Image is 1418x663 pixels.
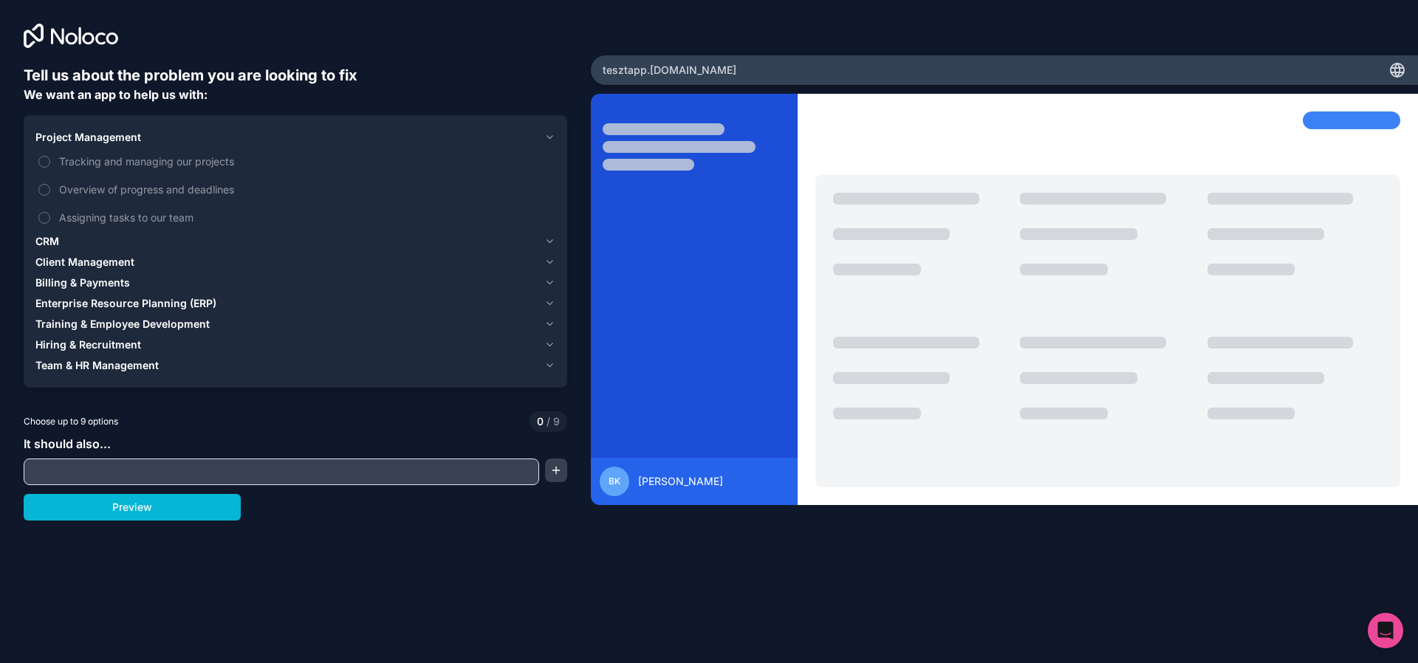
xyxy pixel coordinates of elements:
span: Team & HR Management [35,358,159,373]
span: Billing & Payments [35,275,130,290]
button: Enterprise Resource Planning (ERP) [35,293,555,314]
span: 9 [544,414,560,429]
div: Open Intercom Messenger [1368,613,1403,648]
span: [PERSON_NAME] [638,474,723,489]
span: / [547,415,550,427]
button: Hiring & Recruitment [35,334,555,355]
span: We want an app to help us with: [24,87,208,102]
span: Overview of progress and deadlines [59,182,552,197]
span: Client Management [35,255,134,269]
span: Training & Employee Development [35,317,210,331]
span: 0 [537,414,544,429]
button: Overview of progress and deadlines [38,184,50,196]
button: Training & Employee Development [35,314,555,334]
button: Client Management [35,252,555,272]
div: Project Management [35,148,555,231]
button: Billing & Payments [35,272,555,293]
button: Preview [24,494,241,521]
span: Tracking and managing our projects [59,154,552,169]
button: Tracking and managing our projects [38,156,50,168]
span: Choose up to 9 options [24,415,118,428]
span: BK [609,475,620,487]
span: Project Management [35,130,141,145]
button: CRM [35,231,555,252]
span: Enterprise Resource Planning (ERP) [35,296,216,311]
button: Team & HR Management [35,355,555,376]
h6: Tell us about the problem you are looking to fix [24,65,567,86]
button: Project Management [35,127,555,148]
span: Hiring & Recruitment [35,337,141,352]
button: Assigning tasks to our team [38,212,50,224]
span: It should also... [24,436,111,451]
span: Assigning tasks to our team [59,210,552,225]
span: CRM [35,234,59,249]
span: tesztapp .[DOMAIN_NAME] [603,63,736,78]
